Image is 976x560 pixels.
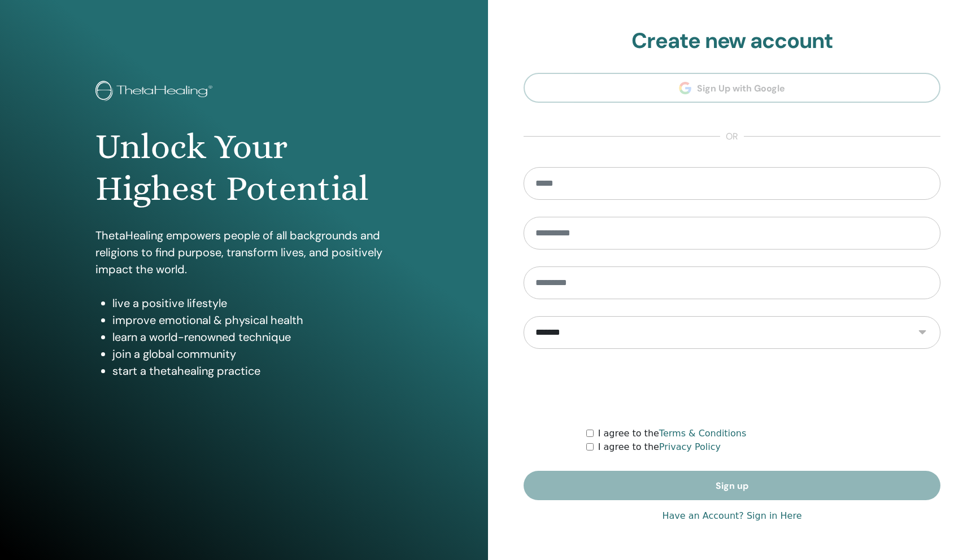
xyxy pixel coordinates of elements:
h2: Create new account [524,28,940,54]
li: start a thetahealing practice [112,362,393,379]
h1: Unlock Your Highest Potential [95,126,393,210]
span: or [720,130,744,143]
li: improve emotional & physical health [112,312,393,329]
li: live a positive lifestyle [112,295,393,312]
p: ThetaHealing empowers people of all backgrounds and religions to find purpose, transform lives, a... [95,227,393,278]
a: Terms & Conditions [659,428,746,439]
label: I agree to the [598,427,747,440]
a: Have an Account? Sign in Here [662,509,801,523]
a: Privacy Policy [659,441,721,452]
li: join a global community [112,345,393,362]
iframe: reCAPTCHA [646,366,818,410]
label: I agree to the [598,440,721,454]
li: learn a world-renowned technique [112,329,393,345]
